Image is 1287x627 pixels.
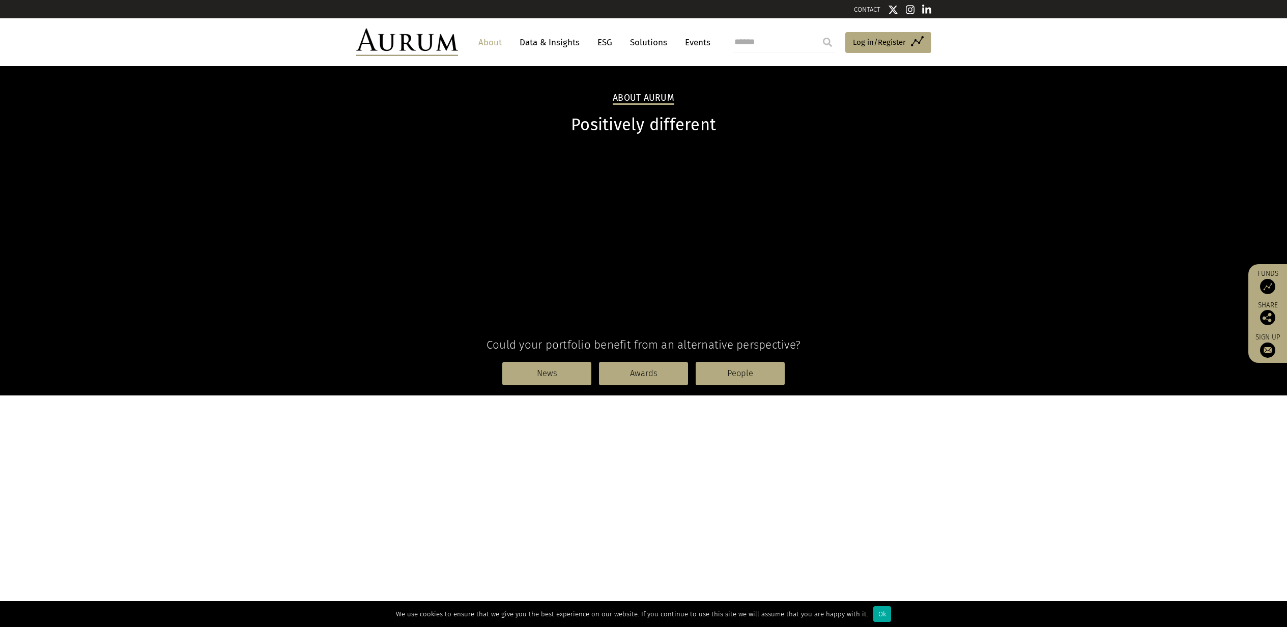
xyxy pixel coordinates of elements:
[473,33,507,52] a: About
[680,33,710,52] a: Events
[1253,269,1282,294] a: Funds
[1253,302,1282,325] div: Share
[1253,333,1282,358] a: Sign up
[906,5,915,15] img: Instagram icon
[854,6,880,13] a: CONTACT
[1260,279,1275,294] img: Access Funds
[356,28,458,56] img: Aurum
[502,362,591,385] a: News
[625,33,672,52] a: Solutions
[613,93,674,105] h2: About Aurum
[845,32,931,53] a: Log in/Register
[1260,310,1275,325] img: Share this post
[853,36,906,48] span: Log in/Register
[356,115,931,135] h1: Positively different
[356,338,931,352] h4: Could your portfolio benefit from an alternative perspective?
[599,362,688,385] a: Awards
[514,33,585,52] a: Data & Insights
[817,32,838,52] input: Submit
[696,362,785,385] a: People
[873,606,891,622] div: Ok
[888,5,898,15] img: Twitter icon
[1260,343,1275,358] img: Sign up to our newsletter
[922,5,931,15] img: Linkedin icon
[592,33,617,52] a: ESG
